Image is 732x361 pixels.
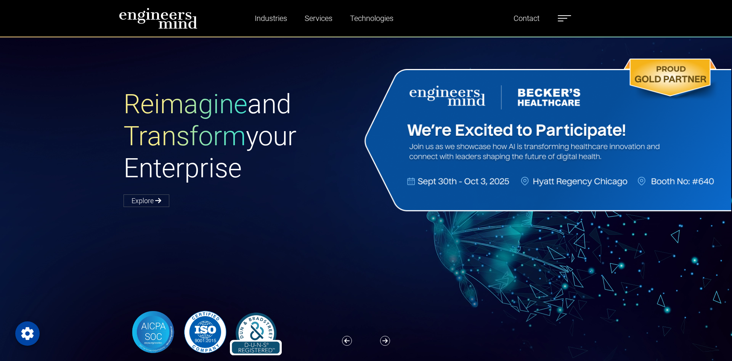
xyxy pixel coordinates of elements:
img: banner-logo [124,309,286,355]
a: Contact [510,10,543,27]
a: Explore [124,194,169,207]
span: Reimagine [124,88,247,120]
a: Services [302,10,335,27]
a: Technologies [347,10,396,27]
h1: and your Enterprise [124,88,366,184]
img: logo [119,8,197,29]
img: Website Banner [361,56,731,214]
a: Industries [252,10,290,27]
span: Transform [124,120,246,152]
